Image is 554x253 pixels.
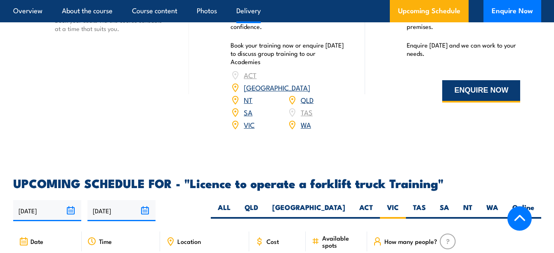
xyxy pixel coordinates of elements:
span: Date [31,238,43,245]
p: Enquire [DATE] and we can work to your needs. [407,41,521,57]
label: TAS [406,203,433,219]
label: WA [479,203,505,219]
button: ENQUIRE NOW [442,80,520,103]
label: Online [505,203,541,219]
h2: UPCOMING SCHEDULE FOR - "Licence to operate a forklift truck Training" [13,177,541,188]
a: QLD [301,95,314,105]
label: SA [433,203,456,219]
span: Available spots [322,234,361,248]
input: From date [13,200,81,221]
label: [GEOGRAPHIC_DATA] [265,203,352,219]
p: Book your seats via the course schedule at a time that suits you. [55,16,169,33]
label: QLD [238,203,265,219]
a: VIC [244,119,255,129]
label: VIC [380,203,406,219]
span: Cost [266,238,279,245]
label: NT [456,203,479,219]
span: Time [99,238,112,245]
span: Location [177,238,201,245]
a: SA [244,107,252,117]
span: How many people? [384,238,437,245]
p: Book your training now or enquire [DATE] to discuss group training to our Academies [231,41,344,66]
a: WA [301,119,311,129]
input: To date [87,200,156,221]
a: NT [244,95,252,105]
label: ALL [211,203,238,219]
a: [GEOGRAPHIC_DATA] [244,82,310,92]
label: ACT [352,203,380,219]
